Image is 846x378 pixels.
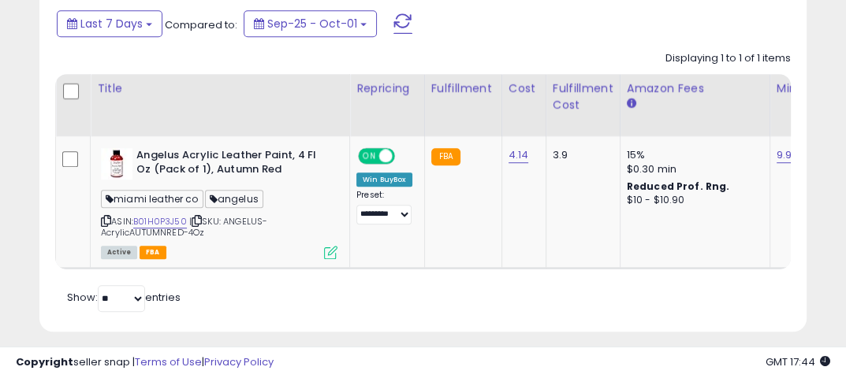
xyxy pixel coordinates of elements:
strong: Copyright [16,354,73,369]
small: Amazon Fees. [627,97,636,111]
img: 411+pe5L37L._SL40_.jpg [101,148,132,180]
span: Compared to: [165,17,237,32]
div: Win BuyBox [356,172,412,187]
span: Last 7 Days [80,16,143,31]
span: ON [360,149,379,162]
span: Show: entries [67,290,181,305]
a: Privacy Policy [204,354,274,369]
span: FBA [140,246,166,259]
div: Fulfillment Cost [553,80,613,113]
a: Terms of Use [135,354,202,369]
b: Reduced Prof. Rng. [627,180,730,193]
a: B01H0P3J50 [133,215,187,228]
span: | SKU: ANGELUS-AcrylicAUTUMNRED-4Oz [101,215,267,239]
small: FBA [431,148,460,165]
span: miami leather co [101,190,203,208]
span: OFF [393,149,418,162]
button: Sep-25 - Oct-01 [244,10,377,37]
span: angelus [205,190,263,208]
div: seller snap | | [16,355,274,370]
span: 2025-10-9 17:44 GMT [766,354,830,369]
a: 4.14 [509,147,529,163]
div: Amazon Fees [627,80,763,97]
a: 9.92 [777,147,799,163]
button: Last 7 Days [57,10,162,37]
span: All listings currently available for purchase on Amazon [101,246,137,259]
div: 3.9 [553,148,608,162]
div: Fulfillment [431,80,495,97]
div: $10 - $10.90 [627,194,758,207]
b: Angelus Acrylic Leather Paint, 4 Fl Oz (Pack of 1), Autumn Red [136,148,328,181]
div: Cost [509,80,539,97]
div: 15% [627,148,758,162]
div: Displaying 1 to 1 of 1 items [665,51,791,66]
div: Repricing [356,80,418,97]
div: $0.30 min [627,162,758,176]
div: Preset: [356,190,412,225]
div: ASIN: [101,148,337,258]
div: Title [97,80,343,97]
span: Sep-25 - Oct-01 [267,16,357,31]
